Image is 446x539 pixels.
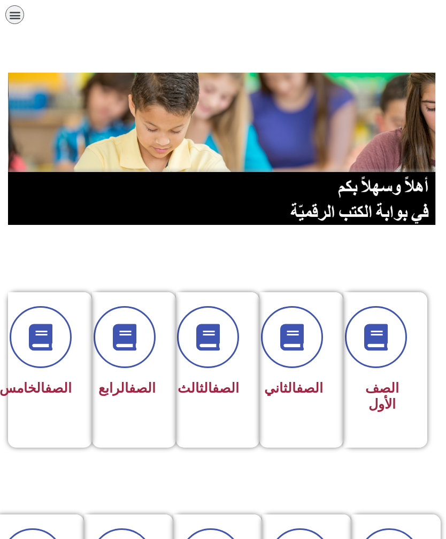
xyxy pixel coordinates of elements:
a: الصف [212,380,239,396]
span: الرابع [98,380,156,396]
a: الصف [296,380,323,396]
a: الصف [129,380,156,396]
a: الصف [45,380,72,396]
span: الصف الأول [365,380,399,412]
span: الثالث [178,380,239,396]
span: الثاني [264,380,323,396]
div: כפתור פתיחת תפריט [5,5,24,24]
